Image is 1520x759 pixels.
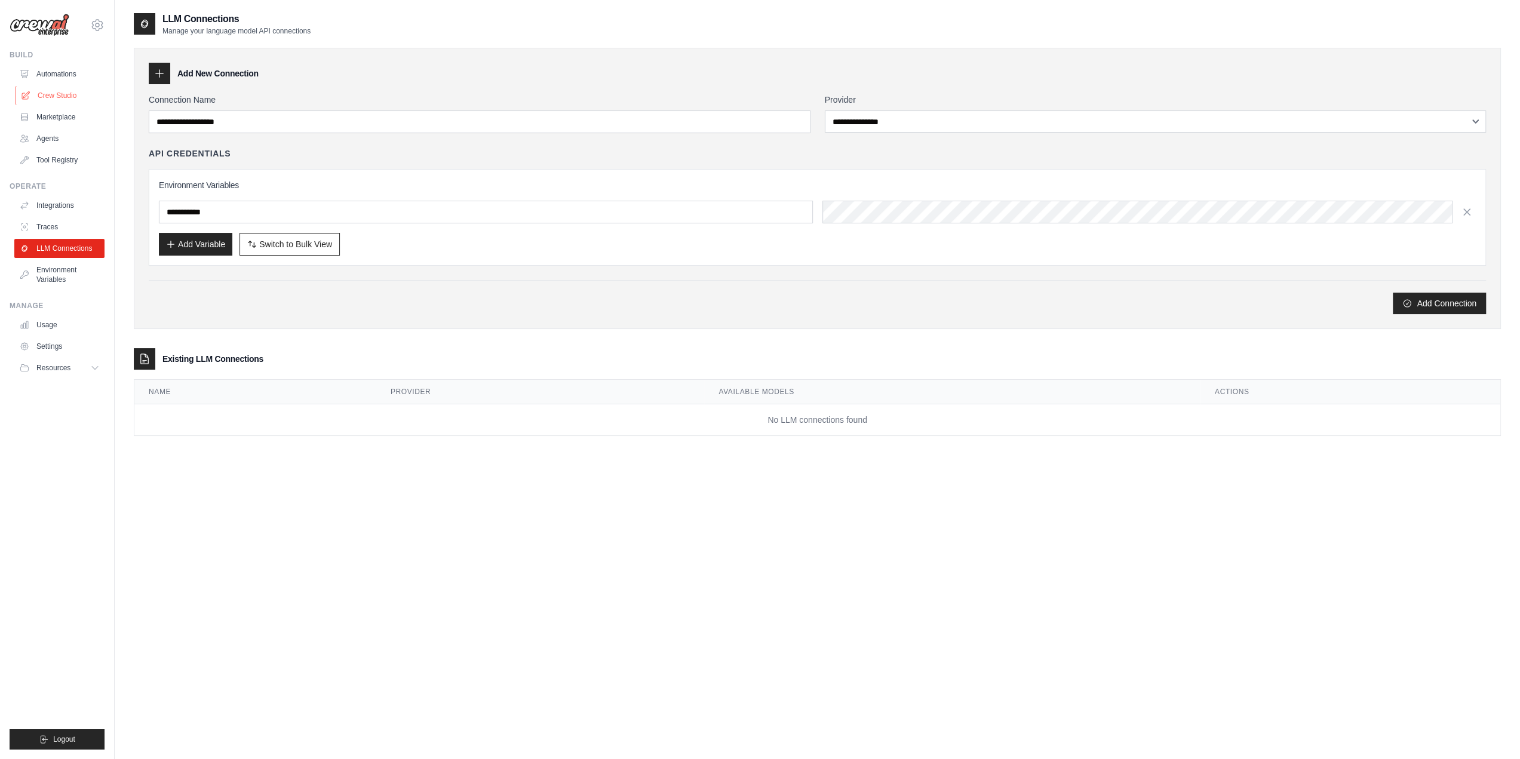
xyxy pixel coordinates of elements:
[14,315,105,334] a: Usage
[134,404,1500,436] td: No LLM connections found
[177,67,259,79] h3: Add New Connection
[162,12,311,26] h2: LLM Connections
[14,260,105,289] a: Environment Variables
[14,196,105,215] a: Integrations
[1200,380,1500,404] th: Actions
[1393,293,1486,314] button: Add Connection
[159,233,232,256] button: Add Variable
[14,107,105,127] a: Marketplace
[10,301,105,311] div: Manage
[149,94,810,106] label: Connection Name
[14,358,105,377] button: Resources
[162,353,263,365] h3: Existing LLM Connections
[14,129,105,148] a: Agents
[10,50,105,60] div: Build
[704,380,1200,404] th: Available Models
[239,233,340,256] button: Switch to Bulk View
[149,148,231,159] h4: API Credentials
[53,735,75,744] span: Logout
[14,64,105,84] a: Automations
[16,86,106,105] a: Crew Studio
[14,217,105,236] a: Traces
[259,238,332,250] span: Switch to Bulk View
[10,14,69,36] img: Logo
[10,182,105,191] div: Operate
[14,337,105,356] a: Settings
[36,363,70,373] span: Resources
[134,380,376,404] th: Name
[14,150,105,170] a: Tool Registry
[10,729,105,749] button: Logout
[825,94,1487,106] label: Provider
[14,239,105,258] a: LLM Connections
[162,26,311,36] p: Manage your language model API connections
[376,380,704,404] th: Provider
[159,179,1476,191] h3: Environment Variables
